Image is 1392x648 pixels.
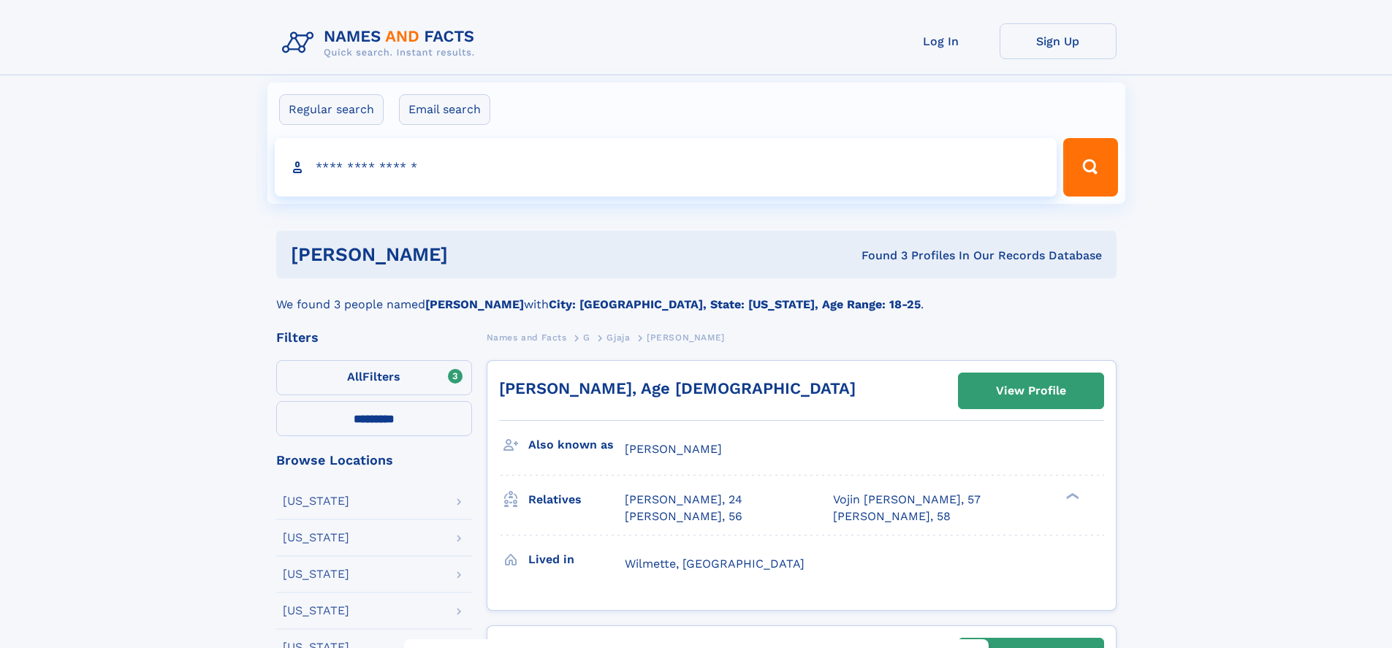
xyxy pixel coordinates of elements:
[283,605,349,617] div: [US_STATE]
[833,492,981,508] a: Vojin [PERSON_NAME], 57
[606,332,630,343] span: Gjaja
[528,432,625,457] h3: Also known as
[606,328,630,346] a: Gjaja
[959,373,1103,408] a: View Profile
[283,532,349,544] div: [US_STATE]
[399,94,490,125] label: Email search
[583,328,590,346] a: G
[528,547,625,572] h3: Lived in
[279,94,384,125] label: Regular search
[625,557,805,571] span: Wilmette, [GEOGRAPHIC_DATA]
[655,248,1102,264] div: Found 3 Profiles In Our Records Database
[276,454,472,467] div: Browse Locations
[283,568,349,580] div: [US_STATE]
[276,331,472,344] div: Filters
[425,297,524,311] b: [PERSON_NAME]
[1000,23,1117,59] a: Sign Up
[583,332,590,343] span: G
[347,370,362,384] span: All
[1063,138,1117,197] button: Search Button
[625,508,742,525] a: [PERSON_NAME], 56
[996,374,1066,408] div: View Profile
[883,23,1000,59] a: Log In
[276,278,1117,313] div: We found 3 people named with .
[276,360,472,395] label: Filters
[833,508,951,525] a: [PERSON_NAME], 58
[291,245,655,264] h1: [PERSON_NAME]
[647,332,725,343] span: [PERSON_NAME]
[275,138,1057,197] input: search input
[499,379,856,397] a: [PERSON_NAME], Age [DEMOGRAPHIC_DATA]
[625,442,722,456] span: [PERSON_NAME]
[487,328,567,346] a: Names and Facts
[283,495,349,507] div: [US_STATE]
[625,492,742,508] a: [PERSON_NAME], 24
[276,23,487,63] img: Logo Names and Facts
[528,487,625,512] h3: Relatives
[1062,492,1080,501] div: ❯
[549,297,921,311] b: City: [GEOGRAPHIC_DATA], State: [US_STATE], Age Range: 18-25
